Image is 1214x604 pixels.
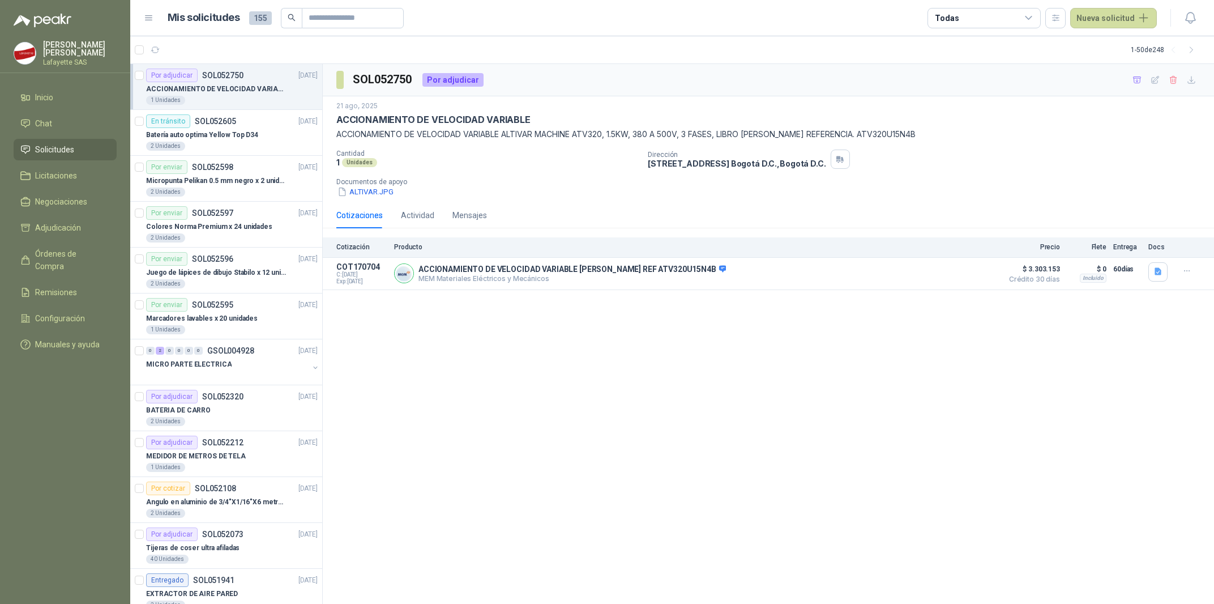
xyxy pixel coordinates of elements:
[418,265,726,275] p: ACCIONAMIENTO DE VELOCIDAD VARIABLE [PERSON_NAME] REF ATV320U15N4B
[146,405,211,416] p: BATERIA DE CARRO
[336,209,383,222] div: Cotizaciones
[35,143,74,156] span: Solicitudes
[146,69,198,82] div: Por adjudicar
[14,14,71,27] img: Logo peakr
[146,417,185,426] div: 2 Unidades
[418,274,726,283] p: MEM Materiales Eléctricos y Mecánicos
[336,186,395,198] button: ALTIVAR.JPG
[1067,243,1106,251] p: Flete
[146,543,240,554] p: Tijeras de coser ultra afiladas
[336,243,387,251] p: Cotización
[195,484,236,492] p: SOL052108
[146,482,190,495] div: Por cotizar
[146,573,189,587] div: Entregado
[130,110,322,156] a: En tránsitoSOL052605[DATE] Batería auto optima Yellow Top D342 Unidades
[146,176,287,186] p: Micropunta Pelikan 0.5 mm negro x 2 unidades
[298,483,318,494] p: [DATE]
[336,178,1209,186] p: Documentos de apoyo
[298,116,318,127] p: [DATE]
[202,439,243,446] p: SOL052212
[336,262,387,271] p: COT170704
[298,70,318,81] p: [DATE]
[207,347,254,355] p: GSOL004928
[146,359,232,370] p: MICRO PARTE ELECTRICA
[165,347,174,355] div: 0
[336,128,1200,141] p: ACCIONAMIENTO DE VELOCIDAD VARIABLE ALTIVAR MACHINE ATV320, 1.5KW, 380 A 500V, 3 FASES, LIBRO [PE...
[146,298,187,312] div: Por enviar
[192,255,233,263] p: SOL052596
[298,575,318,586] p: [DATE]
[14,113,117,134] a: Chat
[146,528,198,541] div: Por adjudicar
[298,208,318,219] p: [DATE]
[336,158,340,167] p: 1
[156,347,164,355] div: 2
[146,313,258,324] p: Marcadores lavables x 20 unidades
[353,71,413,88] h3: SOL052750
[14,282,117,303] a: Remisiones
[298,529,318,540] p: [DATE]
[192,163,233,171] p: SOL052598
[35,338,100,351] span: Manuales y ayuda
[146,325,185,334] div: 1 Unidades
[1148,243,1171,251] p: Docs
[14,165,117,186] a: Licitaciones
[130,523,322,569] a: Por adjudicarSOL052073[DATE] Tijeras de coser ultra afiladas40 Unidades
[14,139,117,160] a: Solicitudes
[130,202,322,248] a: Por enviarSOL052597[DATE] Colores Norma Premium x 24 unidades2 Unidades
[146,390,198,403] div: Por adjudicar
[146,463,185,472] div: 1 Unidades
[146,436,198,449] div: Por adjudicar
[336,278,387,285] span: Exp: [DATE]
[298,437,318,448] p: [DATE]
[130,385,322,431] a: Por adjudicarSOL052320[DATE] BATERIA DE CARRO2 Unidades
[14,334,117,355] a: Manuales y ayuda
[14,191,117,212] a: Negociaciones
[1113,262,1142,276] p: 60 días
[1113,243,1142,251] p: Entrega
[14,243,117,277] a: Órdenes de Compra
[193,576,234,584] p: SOL051941
[35,117,52,130] span: Chat
[14,87,117,108] a: Inicio
[146,555,189,564] div: 40 Unidades
[146,589,238,599] p: EXTRACTOR DE AIRE PARED
[146,188,185,197] div: 2 Unidades
[298,254,318,265] p: [DATE]
[130,156,322,202] a: Por enviarSOL052598[DATE] Micropunta Pelikan 0.5 mm negro x 2 unidades2 Unidades
[146,142,185,151] div: 2 Unidades
[146,130,258,141] p: Batería auto optima Yellow Top D34
[35,195,87,208] span: Negociaciones
[130,64,322,110] a: Por adjudicarSOL052750[DATE] ACCIONAMIENTO DE VELOCIDAD VARIABLE1 Unidades
[298,300,318,310] p: [DATE]
[146,233,185,243] div: 2 Unidades
[298,162,318,173] p: [DATE]
[146,252,187,266] div: Por enviar
[336,114,531,126] p: ACCIONAMIENTO DE VELOCIDAD VARIABLE
[1067,262,1106,276] p: $ 0
[146,114,190,128] div: En tránsito
[202,71,243,79] p: SOL052750
[35,222,81,234] span: Adjudicación
[192,301,233,309] p: SOL052595
[1080,274,1106,283] div: Incluido
[298,392,318,402] p: [DATE]
[175,347,183,355] div: 0
[35,91,53,104] span: Inicio
[648,159,826,168] p: [STREET_ADDRESS] Bogotá D.C. , Bogotá D.C.
[146,344,320,380] a: 0 2 0 0 0 0 GSOL004928[DATE] MICRO PARTE ELECTRICA
[298,346,318,356] p: [DATE]
[1003,243,1060,251] p: Precio
[192,209,233,217] p: SOL052597
[146,222,272,232] p: Colores Norma Premium x 24 unidades
[146,509,185,518] div: 2 Unidades
[35,169,77,182] span: Licitaciones
[195,117,236,125] p: SOL052605
[249,11,272,25] span: 155
[130,477,322,523] a: Por cotizarSOL052108[DATE] Angulo en aluminio de 3/4"X1/16"X6 metros color Anolok2 Unidades
[14,308,117,329] a: Configuración
[43,41,117,57] p: [PERSON_NAME] [PERSON_NAME]
[35,312,85,325] span: Configuración
[146,451,246,462] p: MEDIDOR DE METROS DE TELA
[185,347,193,355] div: 0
